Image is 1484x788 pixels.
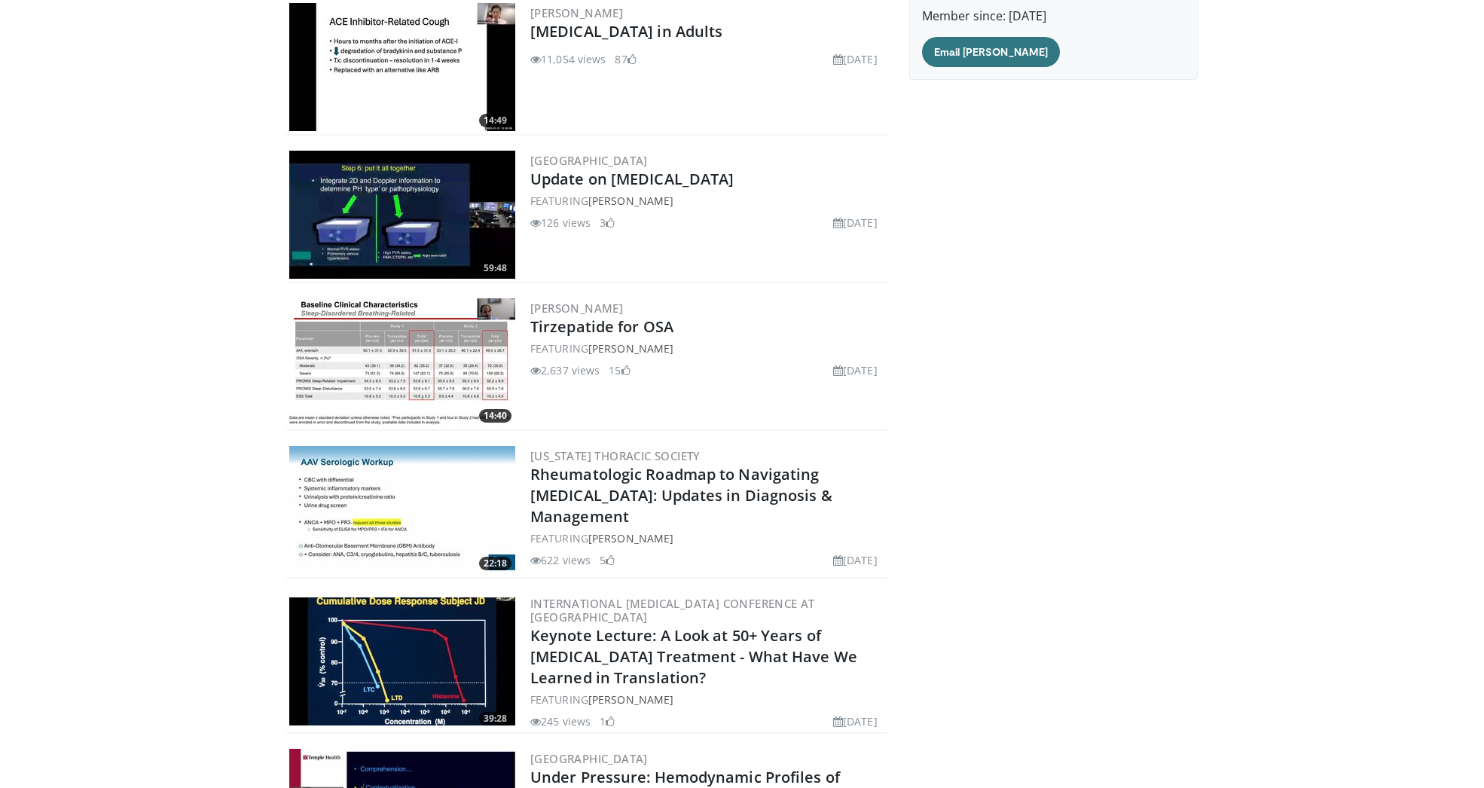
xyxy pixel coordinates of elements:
span: 22:18 [479,557,511,570]
li: 2,637 views [530,362,600,378]
a: Rheumatologic Roadmap to Navigating [MEDICAL_DATA]: Updates in Diagnosis & Management [530,464,832,527]
img: 969783a3-07d0-4cdd-aa3b-38669499af5b.300x170_q85_crop-smart_upscale.jpg [289,446,515,574]
a: 22:18 [289,446,515,574]
a: [PERSON_NAME] [588,341,673,356]
img: 97c2d80e-f7e2-4f82-ad06-21d307be9304.300x170_q85_crop-smart_upscale.jpg [289,151,515,279]
li: 3 [600,215,615,231]
a: [PERSON_NAME] [588,531,673,545]
a: 59:48 [289,151,515,279]
a: 14:49 [289,3,515,131]
li: 15 [609,362,630,378]
a: Email [PERSON_NAME] [922,37,1060,67]
li: [DATE] [833,51,878,67]
a: [GEOGRAPHIC_DATA] [530,751,648,766]
a: [MEDICAL_DATA] in Adults [530,21,722,41]
div: FEATURING [530,530,884,546]
li: 126 views [530,215,591,231]
a: Update on [MEDICAL_DATA] [530,169,734,189]
a: 14:40 [289,298,515,426]
a: [PERSON_NAME] [530,301,623,316]
a: [GEOGRAPHIC_DATA] [530,153,648,168]
li: 622 views [530,552,591,568]
div: FEATURING [530,193,884,209]
li: 245 views [530,713,591,729]
li: [DATE] [833,552,878,568]
li: 87 [615,51,636,67]
a: Tirzepatide for OSA [530,316,673,337]
a: International [MEDICAL_DATA] Conference at [GEOGRAPHIC_DATA] [530,596,815,625]
li: 11,054 views [530,51,606,67]
a: [US_STATE] Thoracic Society [530,448,701,463]
div: FEATURING [530,692,884,707]
li: 1 [600,713,615,729]
a: 39:28 [289,597,515,725]
li: [DATE] [833,362,878,378]
a: [PERSON_NAME] [588,692,673,707]
div: FEATURING [530,341,884,356]
span: 14:40 [479,409,511,423]
li: [DATE] [833,215,878,231]
p: Member since: [DATE] [922,7,1185,25]
a: [PERSON_NAME] [588,194,673,208]
a: Keynote Lecture: A Look at 50+ Years of [MEDICAL_DATA] Treatment - What Have We Learned in Transl... [530,625,857,688]
li: [DATE] [833,713,878,729]
span: 39:28 [479,712,511,725]
img: 11950cd4-d248-4755-8b98-ec337be04c84.300x170_q85_crop-smart_upscale.jpg [289,3,515,131]
a: [PERSON_NAME] [530,5,623,20]
li: 5 [600,552,615,568]
img: 38217de1-2ba4-41d9-b8b1-699f4f405a4c.300x170_q85_crop-smart_upscale.jpg [289,597,515,725]
img: 2785fc08-0688-4224-9f0f-0b2f534038b1.300x170_q85_crop-smart_upscale.jpg [289,298,515,426]
span: 14:49 [479,114,511,127]
span: 59:48 [479,261,511,275]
